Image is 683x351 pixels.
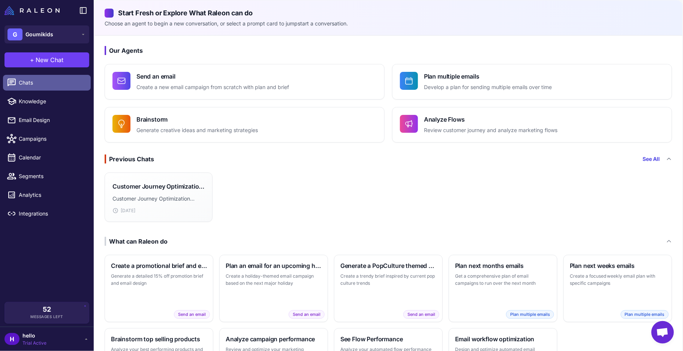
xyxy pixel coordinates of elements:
a: Knowledge [3,94,91,109]
div: G [7,28,22,40]
div: [DATE] [112,207,205,214]
span: Goumikids [25,30,53,39]
h3: Generate a PopCulture themed brief [340,261,436,270]
span: hello [22,332,46,340]
p: Create a holiday-themed email campaign based on the next major holiday [226,272,322,287]
a: Campaigns [3,131,91,147]
a: Analytics [3,187,91,203]
span: Knowledge [19,97,85,106]
h2: Start Fresh or Explore What Raleon can do [105,8,672,18]
a: Chats [3,75,91,91]
button: Plan an email for an upcoming holidayCreate a holiday-themed email campaign based on the next maj... [219,255,328,322]
span: New Chat [36,55,64,64]
h3: Customer Journey Optimization Analysis [112,182,205,191]
h3: Brainstorm top selling products [111,335,207,344]
h3: Create a promotional brief and email [111,261,207,270]
div: Previous Chats [105,155,154,164]
span: Send an email [289,310,325,319]
p: Review customer journey and analyze marketing flows [424,126,557,135]
span: Calendar [19,153,85,162]
button: BrainstormGenerate creative ideas and marketing strategies [105,107,385,143]
h3: Plan an email for an upcoming holiday [226,261,322,270]
span: + [30,55,34,64]
p: Create a trendy brief inspired by current pop culture trends [340,272,436,287]
div: What can Raleon do [105,237,168,246]
a: Segments [3,168,91,184]
button: Analyze FlowsReview customer journey and analyze marketing flows [392,107,672,143]
h4: Send an email [136,72,289,81]
h4: Plan multiple emails [424,72,552,81]
span: Send an email [403,310,439,319]
button: GGoumikids [4,25,89,43]
a: Calendar [3,150,91,165]
span: Email Design [19,116,85,124]
span: Segments [19,172,85,180]
div: Open chat [652,321,674,344]
button: Plan next months emailsGet a comprehensive plan of email campaigns to run over the next monthPlan... [449,255,557,322]
h3: Analyze campaign performance [226,335,322,344]
h3: Plan next months emails [455,261,551,270]
span: 52 [43,306,51,313]
button: Plan multiple emailsDevelop a plan for sending multiple emails over time [392,64,672,100]
span: Trial Active [22,340,46,347]
h3: Email workflow optimization [455,335,551,344]
button: Send an emailCreate a new email campaign from scratch with plan and brief [105,64,385,100]
p: Generate a detailed 15% off promotion brief and email design [111,272,207,287]
span: Plan multiple emails [506,310,554,319]
span: Analytics [19,191,85,199]
a: Email Design [3,112,91,128]
span: Plan multiple emails [621,310,669,319]
h3: Our Agents [105,46,672,55]
p: Customer Journey Optimization Analysis [112,195,205,203]
button: +New Chat [4,52,89,67]
p: Create a new email campaign from scratch with plan and brief [136,83,289,92]
a: Raleon Logo [4,6,63,15]
span: Chats [19,79,85,87]
span: Campaigns [19,135,85,143]
h4: Brainstorm [136,115,258,124]
div: H [4,333,19,345]
button: Plan next weeks emailsCreate a focused weekly email plan with specific campaignsPlan multiple emails [563,255,672,322]
a: Integrations [3,206,91,222]
button: Generate a PopCulture themed briefCreate a trendy brief inspired by current pop culture trendsSen... [334,255,443,322]
button: Create a promotional brief and emailGenerate a detailed 15% off promotion brief and email designS... [105,255,213,322]
p: Create a focused weekly email plan with specific campaigns [570,272,666,287]
span: Messages Left [30,314,63,320]
span: Integrations [19,210,85,218]
span: Send an email [174,310,210,319]
a: See All [643,155,660,163]
h4: Analyze Flows [424,115,557,124]
p: Develop a plan for sending multiple emails over time [424,83,552,92]
h3: See Flow Performance [340,335,436,344]
p: Get a comprehensive plan of email campaigns to run over the next month [455,272,551,287]
p: Choose an agent to begin a new conversation, or select a prompt card to jumpstart a conversation. [105,19,672,28]
p: Generate creative ideas and marketing strategies [136,126,258,135]
h3: Plan next weeks emails [570,261,666,270]
img: Raleon Logo [4,6,60,15]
